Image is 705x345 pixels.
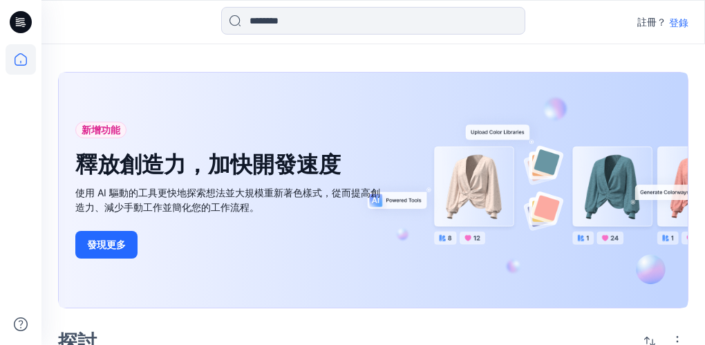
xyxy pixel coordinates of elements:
button: 發現更多 [75,231,138,259]
span: 新增功能 [82,122,120,138]
a: 發現更多 [75,231,386,259]
p: 登錄 [669,15,688,30]
div: 使用 AI 驅動的工具更快地探索想法並大規模重新著色樣式，從而提高創造力、減少手動工作並簡化您的工作流程。 [75,185,386,214]
p: 註冊？ [637,14,666,30]
h1: 釋放創造力，加快開發速度 [75,152,366,177]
